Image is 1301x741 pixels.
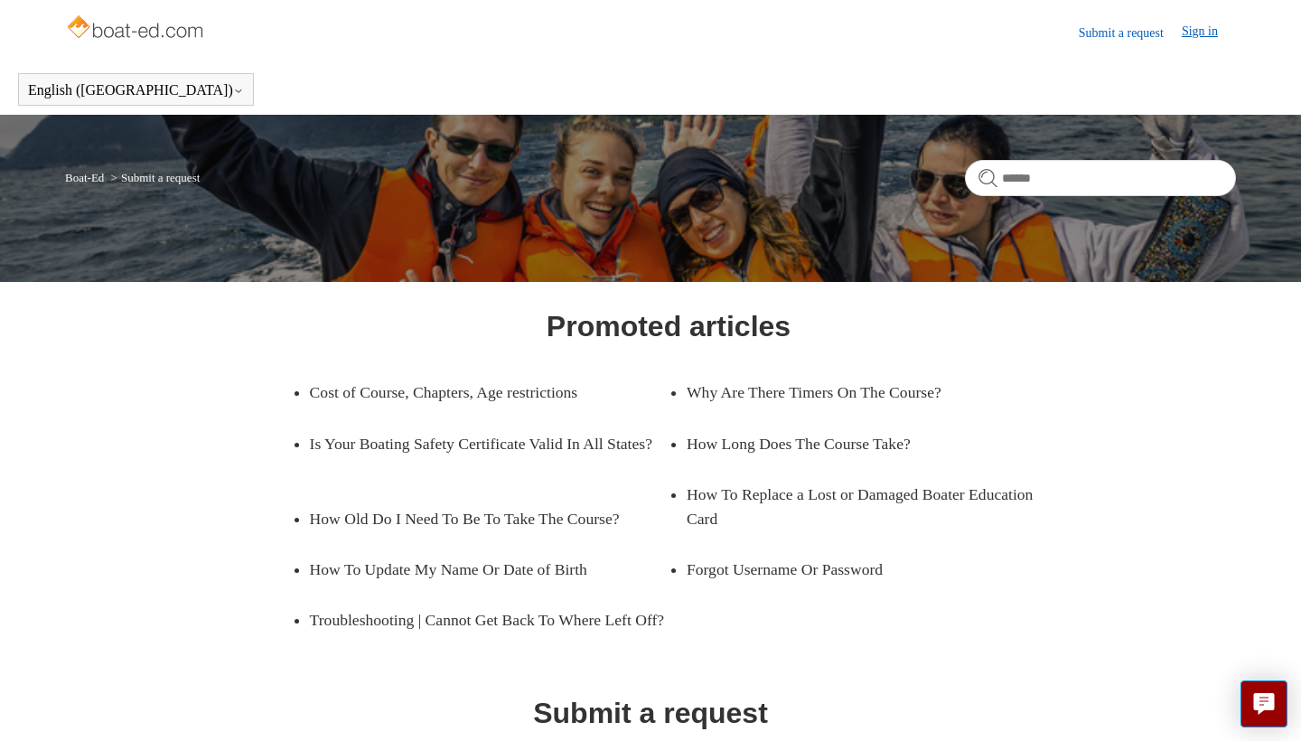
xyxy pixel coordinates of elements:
[65,11,209,47] img: Boat-Ed Help Center home page
[687,544,1018,595] a: Forgot Username Or Password
[65,171,104,184] a: Boat-Ed
[310,493,641,544] a: How Old Do I Need To Be To Take The Course?
[533,691,768,735] h1: Submit a request
[310,418,669,469] a: Is Your Boating Safety Certificate Valid In All States?
[65,171,108,184] li: Boat-Ed
[1240,680,1287,727] button: Live chat
[310,544,641,595] a: How To Update My Name Or Date of Birth
[687,469,1045,544] a: How To Replace a Lost or Damaged Boater Education Card
[310,595,669,645] a: Troubleshooting | Cannot Get Back To Where Left Off?
[965,160,1236,196] input: Search
[547,305,791,348] h1: Promoted articles
[310,367,641,417] a: Cost of Course, Chapters, Age restrictions
[1182,22,1236,43] a: Sign in
[687,367,1018,417] a: Why Are There Timers On The Course?
[108,171,201,184] li: Submit a request
[1079,23,1182,42] a: Submit a request
[687,418,1018,469] a: How Long Does The Course Take?
[28,82,244,98] button: English ([GEOGRAPHIC_DATA])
